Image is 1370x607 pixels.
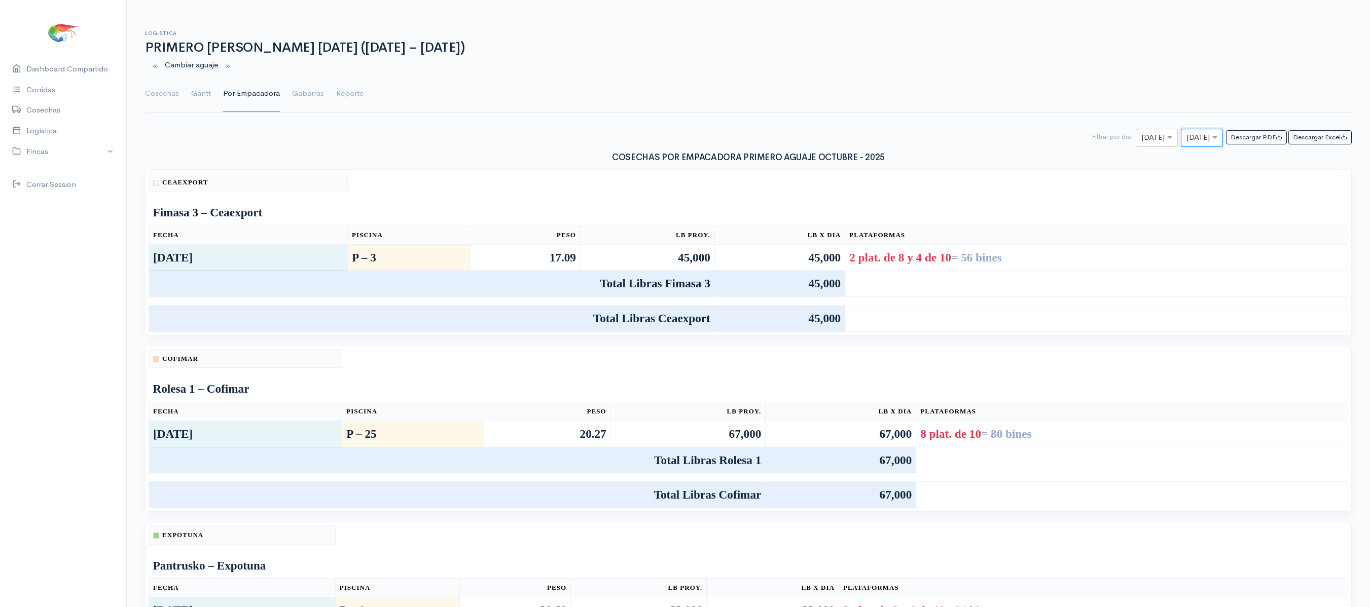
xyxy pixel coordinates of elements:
th: Lb Proy. [571,579,707,597]
td: 45,000 [580,244,714,271]
button: Descargar Excel [1288,130,1352,145]
td: Total Libras Fimasa 3 [149,271,715,297]
td: 45,000 [714,306,845,332]
td: 17.09 [471,244,580,271]
h3: COSECHAS POR EMPACADORA PRIMERO AGUAJE OCTUBRE - 2025 [145,153,1352,163]
td: 45,000 [714,244,845,271]
a: Gabarras [292,75,324,112]
h6: Logistica [145,30,1352,36]
td: Rolesa 1 – Cofimar [149,376,1348,402]
td: 67,000 [766,482,916,508]
div: 2 plat. de 8 y 4 de 10 [849,249,1344,267]
div: Cambiar aguaje [139,55,1358,76]
th: Fecha [149,226,348,245]
h1: PRIMERO [PERSON_NAME] [DATE] ([DATE] – [DATE]) [145,41,1352,55]
th: Expotuna [149,526,336,545]
th: Peso [471,226,580,245]
th: Plataformas [916,402,1348,421]
th: Fecha [149,402,342,421]
td: 45,000 [714,271,845,297]
span: = 56 bines [951,251,1002,264]
th: Peso [460,579,571,597]
td: Pantrusko – Expotuna [149,553,1348,579]
th: Ceaexport [149,173,348,192]
th: Fecha [149,579,336,597]
th: Piscina [335,579,460,597]
th: Lb Proy. [580,226,714,245]
th: Cofimar [149,349,342,368]
div: 8 plat. de 10 [920,425,1344,443]
th: Piscina [342,402,484,421]
button: Descargar PDF [1226,130,1287,145]
a: Cosechas [145,75,179,112]
a: Por Empacadora [223,75,280,112]
div: Filtrar por dia: [1092,129,1133,142]
td: 20.27 [484,421,610,447]
td: 67,000 [610,421,766,447]
td: Total Libras Rolesa 1 [149,447,766,473]
td: Fimasa 3 – Ceaexport [149,200,1348,225]
th: Peso [484,402,610,421]
td: 67,000 [766,421,916,447]
td: [DATE] [149,244,348,271]
th: Lb x Dia [766,402,916,421]
td: P – 3 [348,244,471,271]
th: Plataformas [845,226,1348,245]
span: = 80 bines [981,427,1032,440]
th: Plataformas [839,579,1348,597]
th: Piscina [348,226,471,245]
td: Total Libras Ceaexport [149,306,715,332]
th: Lb x Dia [707,579,839,597]
a: Gantt [191,75,211,112]
th: Lb Proy. [610,402,766,421]
td: Total Libras Cofimar [149,482,766,508]
th: Lb x Dia [714,226,845,245]
a: Reporte [336,75,364,112]
td: [DATE] [149,421,342,447]
td: P – 25 [342,421,484,447]
td: 67,000 [766,447,916,473]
